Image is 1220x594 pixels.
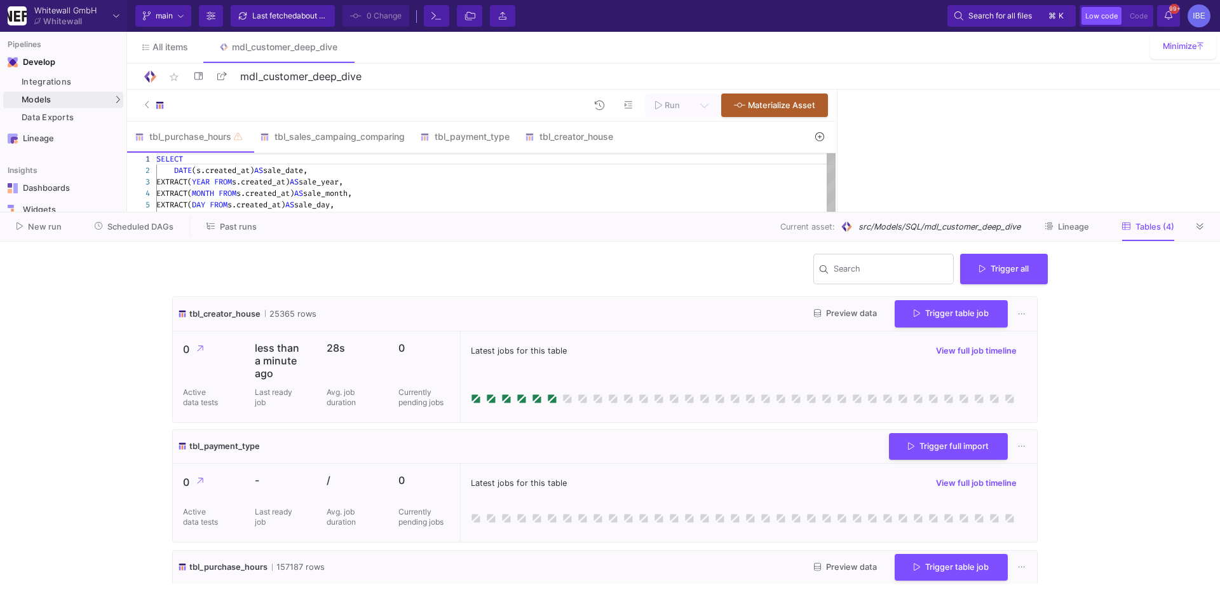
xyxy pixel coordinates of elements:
[191,217,272,237] button: Past runs
[3,52,123,73] mat-expansion-panel-header: Navigation iconDevelop
[1184,4,1210,27] button: IBE
[252,6,329,25] div: Last fetched
[3,178,123,198] a: Navigation iconDashboards
[22,95,51,105] span: Models
[232,42,337,52] div: mdl_customer_deep_dive
[858,221,1020,233] span: src/Models/SQL/mdl_customer_deep_dive
[294,188,303,198] span: AS
[219,188,236,198] span: FROM
[156,153,157,165] textarea: Editor content;Press Alt+F1 for Accessibility Options.
[814,308,877,318] span: Preview data
[127,211,150,222] div: 6
[398,342,450,354] p: 0
[721,93,828,117] button: Materialize Asset
[804,304,887,324] button: Preview data
[127,165,150,176] div: 2
[3,74,123,90] a: Integrations
[8,134,18,144] img: Navigation icon
[156,177,192,187] span: EXTRACT(
[914,562,989,572] span: Trigger table job
[1059,8,1064,24] span: k
[1126,7,1151,25] button: Code
[748,100,815,110] span: Materialize Asset
[166,69,182,85] mat-icon: star_border
[1157,5,1180,27] button: 99+
[285,200,294,210] span: AS
[1169,4,1179,14] span: 99+
[1130,11,1148,20] span: Code
[255,342,306,380] p: less than a minute ago
[23,134,105,144] div: Lineage
[1085,11,1118,20] span: Low code
[183,387,221,408] p: Active data tests
[1188,4,1210,27] div: IBE
[1045,8,1069,24] button: ⌘k
[155,100,165,110] img: SQL-Model type child icon
[1,217,77,237] button: New run
[398,474,450,487] p: 0
[8,6,27,25] img: YZ4Yr8zUCx6JYM5gIgaTIQYeTXdcwQjnYC8iZtTV.png
[260,132,269,142] img: SQL-Model type child icon
[34,6,97,15] div: Whitewall GmbH
[23,205,105,215] div: Widgets
[23,183,105,193] div: Dashboards
[22,77,120,87] div: Integrations
[178,440,187,452] img: icon
[1107,217,1189,237] button: Tables (4)
[28,222,62,231] span: New run
[189,308,261,320] span: tbl_creator_house
[263,165,308,176] span: sale_date,
[8,57,18,67] img: Navigation icon
[926,342,1027,361] button: View full job timeline
[219,42,229,53] img: Tab icon
[3,109,123,126] a: Data Exports
[420,132,430,142] img: SQL-Model type child icon
[189,440,260,452] span: tbl_payment_type
[303,188,352,198] span: sale_month,
[3,128,123,149] a: Navigation iconLineage
[260,132,405,142] div: tbl_sales_campaing_comparing
[183,342,234,357] p: 0
[192,177,210,187] span: YEAR
[327,387,365,408] p: Avg. job duration
[142,69,158,85] img: Logo
[127,188,150,199] div: 4
[804,558,887,577] button: Preview data
[327,474,378,487] p: /
[265,308,316,320] span: 25365 rows
[914,308,989,318] span: Trigger table job
[255,507,293,527] p: Last ready job
[895,554,1008,581] button: Trigger table job
[895,300,1008,328] button: Trigger table job
[471,478,567,490] span: Latest jobs for this table
[8,205,18,215] img: Navigation icon
[780,221,835,233] span: Current asset:
[255,474,306,487] p: -
[254,165,263,176] span: AS
[127,199,150,211] div: 5
[135,93,180,117] button: SQL-Model type child icon
[960,254,1048,284] button: Trigger all
[327,342,378,354] p: 28s
[178,561,187,573] img: icon
[183,507,221,527] p: Active data tests
[1081,7,1122,25] button: Low code
[227,200,285,210] span: s.created_at)
[936,346,1017,356] span: View full job timeline
[255,387,293,408] p: Last ready job
[236,188,294,198] span: s.created_at)
[272,561,325,573] span: 157187 rows
[1048,8,1056,24] span: ⌘
[152,42,188,52] span: All items
[290,177,299,187] span: AS
[525,132,613,142] div: tbl_creator_house
[192,165,254,176] span: (s.created_at)
[214,177,232,187] span: FROM
[79,217,189,237] button: Scheduled DAGs
[1135,222,1174,231] span: Tables (4)
[183,474,234,490] p: 0
[135,132,144,142] img: SQL-Model type child icon
[297,11,356,20] span: about 1 hour ago
[23,57,42,67] div: Develop
[3,200,123,220] a: Navigation iconWidgets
